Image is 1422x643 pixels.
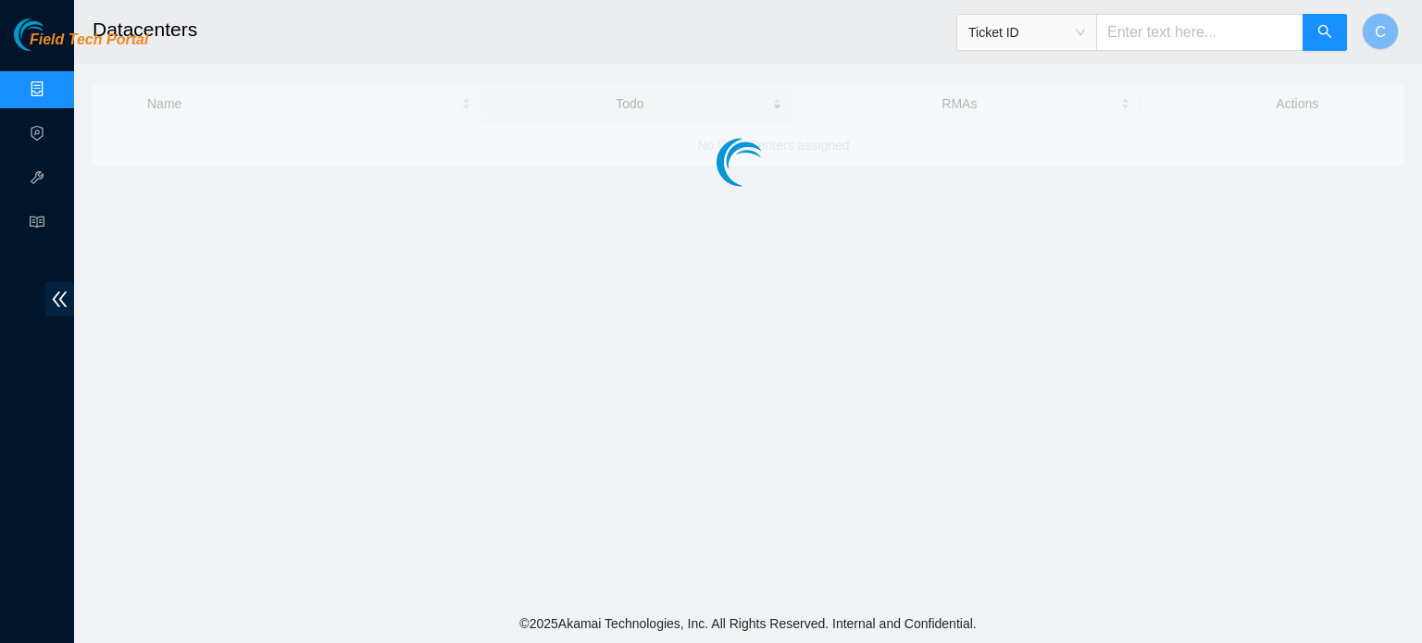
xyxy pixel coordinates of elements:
[14,19,94,51] img: Akamai Technologies
[14,33,148,57] a: Akamai TechnologiesField Tech Portal
[74,604,1422,643] footer: © 2025 Akamai Technologies, Inc. All Rights Reserved. Internal and Confidential.
[968,19,1085,46] span: Ticket ID
[1096,14,1303,51] input: Enter text here...
[45,282,74,316] span: double-left
[1303,14,1347,51] button: search
[1375,20,1386,43] span: C
[1362,13,1399,50] button: C
[30,31,148,49] span: Field Tech Portal
[1317,24,1332,42] span: search
[30,206,44,243] span: read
